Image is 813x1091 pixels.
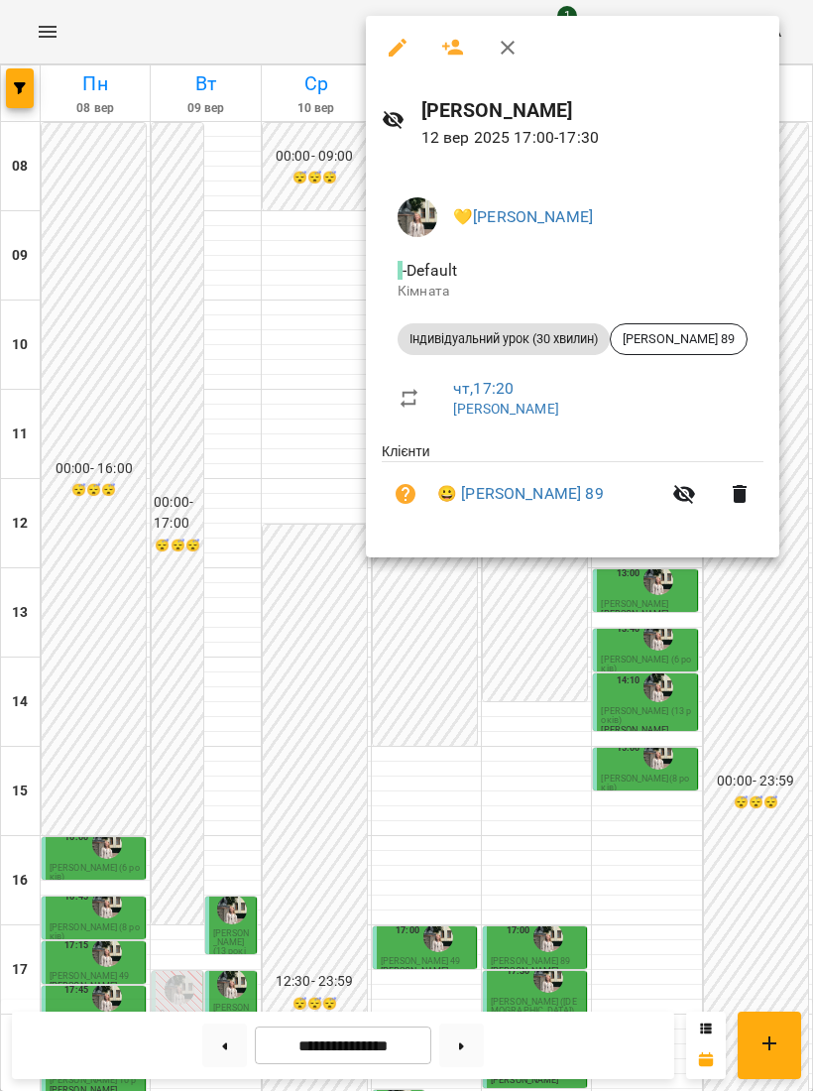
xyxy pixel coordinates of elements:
span: - Default [398,261,461,280]
a: [PERSON_NAME] [453,401,559,417]
span: [PERSON_NAME] 89 [611,330,747,348]
h6: [PERSON_NAME] [421,95,763,126]
a: чт , 17:20 [453,379,514,398]
ul: Клієнти [382,441,763,534]
p: 12 вер 2025 17:00 - 17:30 [421,126,763,150]
span: Індивідуальний урок (30 хвилин) [398,330,610,348]
a: 💛[PERSON_NAME] [453,207,593,226]
a: 😀 [PERSON_NAME] 89 [437,482,604,506]
p: Кімната [398,282,748,302]
button: Візит ще не сплачено. Додати оплату? [382,470,429,518]
div: [PERSON_NAME] 89 [610,323,748,355]
img: cf4d6eb83d031974aacf3fedae7611bc.jpeg [398,197,437,237]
